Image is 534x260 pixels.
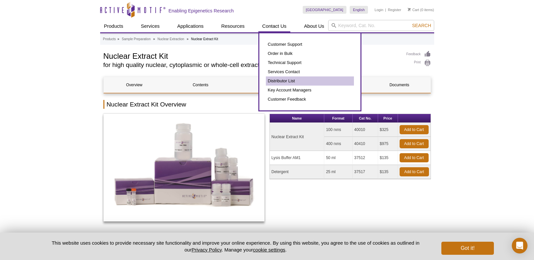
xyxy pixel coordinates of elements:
a: Add to Cart [400,167,429,176]
a: Feedback [406,51,431,58]
a: Products [100,20,127,32]
a: Services [137,20,164,32]
a: Technical Support [266,58,354,67]
img: Nuclear Extract Kit [103,114,265,221]
td: 100 rxns [324,123,352,137]
td: $135 [378,165,398,179]
a: Contents [170,77,231,93]
li: Nuclear Extract Kit [191,37,218,41]
td: $325 [378,123,398,137]
li: | [385,6,386,14]
a: Customer Support [266,40,354,49]
td: Lysis Buffer AM1 [270,151,324,165]
a: [GEOGRAPHIC_DATA] [303,6,347,14]
span: Search [412,23,431,28]
p: This website uses cookies to provide necessary site functionality and improve your online experie... [40,239,431,253]
a: Privacy Policy [191,247,221,252]
a: Customer Feedback [266,95,354,104]
a: Print [406,59,431,67]
a: Login [374,8,383,12]
th: Name [270,114,324,123]
td: $975 [378,137,398,151]
a: Nuclear Extraction [158,36,184,42]
td: 37512 [353,151,378,165]
h2: for high quality nuclear, cytoplasmic or whole-cell extract preparation [103,62,400,68]
a: Add to Cart [400,153,429,162]
a: Cart [408,8,419,12]
li: » [187,37,189,41]
td: 50 ml [324,151,352,165]
a: Distributor List [266,76,354,86]
th: Format [324,114,352,123]
td: 40410 [353,137,378,151]
h2: Nuclear Extract Kit Overview [103,100,431,109]
a: Overview [104,77,165,93]
img: Your Cart [408,8,411,11]
td: $135 [378,151,398,165]
li: » [117,37,119,41]
a: Documents [369,77,430,93]
input: Keyword, Cat. No. [328,20,434,31]
a: Contact Us [258,20,290,32]
a: Order in Bulk [266,49,354,58]
a: Add to Cart [400,139,429,148]
a: Register [388,8,401,12]
a: Products [103,36,116,42]
a: Sample Preparation [122,36,150,42]
li: » [153,37,155,41]
h1: Nuclear Extract Kit [103,51,400,60]
button: Got it! [441,242,494,255]
a: English [350,6,368,14]
button: cookie settings [253,247,285,252]
button: Search [410,23,433,28]
td: 37517 [353,165,378,179]
h2: Enabling Epigenetics Research [169,8,234,14]
a: Data [236,77,298,93]
li: (0 items) [408,6,434,14]
a: Key Account Managers [266,86,354,95]
td: 40010 [353,123,378,137]
div: Open Intercom Messenger [512,238,527,253]
a: Services Contact [266,67,354,76]
td: 400 rxns [324,137,352,151]
th: Price [378,114,398,123]
a: Applications [173,20,207,32]
td: Nuclear Extract Kit [270,123,324,151]
td: Detergent [270,165,324,179]
a: Add to Cart [400,125,429,134]
th: Cat No. [353,114,378,123]
a: Resources [217,20,249,32]
a: About Us [300,20,328,32]
td: 25 ml [324,165,352,179]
